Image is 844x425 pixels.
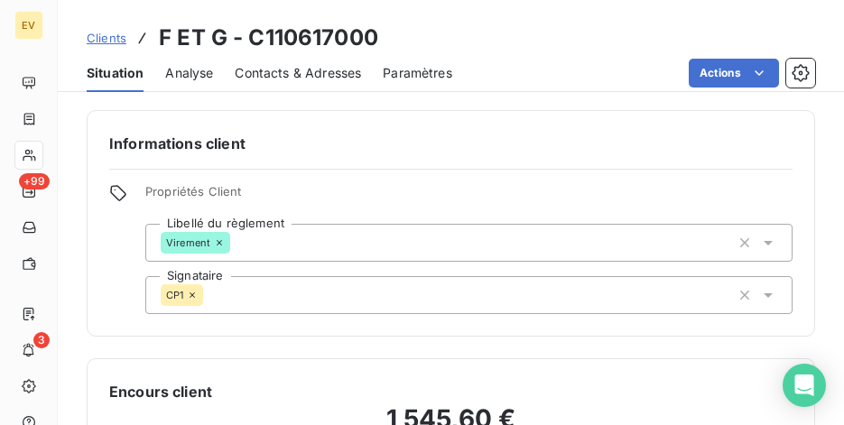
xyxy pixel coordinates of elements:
span: Clients [87,31,126,45]
div: EV [14,11,43,40]
span: Paramètres [383,64,452,82]
h3: F ET G - C110617000 [159,22,378,54]
span: Situation [87,64,144,82]
h6: Encours client [109,381,212,402]
a: Clients [87,29,126,47]
span: CP1 [166,290,183,300]
span: Propriétés Client [145,184,793,209]
span: Contacts & Adresses [235,64,361,82]
input: Ajouter une valeur [203,287,218,303]
button: Actions [689,59,779,88]
h6: Informations client [109,133,793,154]
input: Ajouter une valeur [230,235,245,251]
span: Analyse [165,64,213,82]
span: 3 [33,332,50,348]
div: Open Intercom Messenger [783,364,826,407]
span: Virement [166,237,210,248]
span: +99 [19,173,50,189]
